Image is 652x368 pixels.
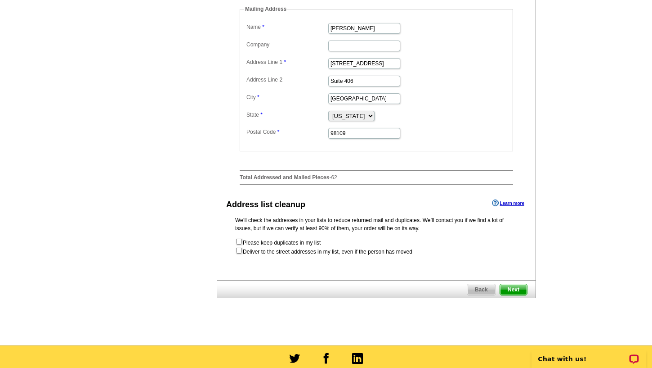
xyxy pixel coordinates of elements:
legend: Mailing Address [244,5,287,13]
span: Back [467,284,496,295]
label: Company [246,41,327,49]
form: Please keep duplicates in my list Deliver to the street addresses in my list, even if the person ... [235,238,518,256]
p: We’ll check the addresses in your lists to reduce returned mail and duplicates. We’ll contact you... [235,216,518,232]
span: Next [500,284,527,295]
label: City [246,93,327,101]
label: Address Line 1 [246,58,327,66]
strong: Total Addressed and Mailed Pieces [240,174,329,181]
iframe: LiveChat chat widget [526,340,652,368]
div: Address list cleanup [226,199,305,211]
a: Learn more [492,200,524,207]
a: Back [467,284,496,295]
label: Postal Code [246,128,327,136]
label: Address Line 2 [246,76,327,84]
label: State [246,111,327,119]
label: Name [246,23,327,31]
span: 62 [331,174,337,181]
